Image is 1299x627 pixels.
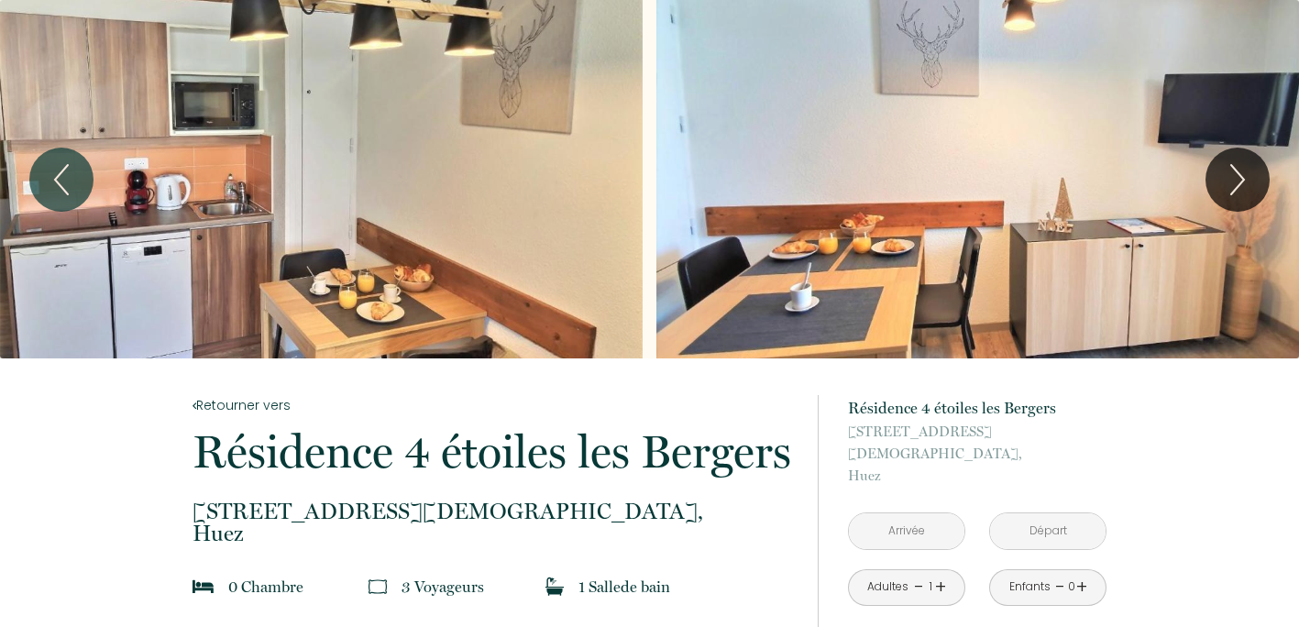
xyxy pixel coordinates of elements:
[848,421,1106,465] span: [STREET_ADDRESS][DEMOGRAPHIC_DATA],
[849,513,964,549] input: Arrivée
[578,574,670,599] p: 1 Salle de bain
[990,513,1106,549] input: Départ
[1009,578,1051,596] div: Enfants
[914,573,924,601] a: -
[193,500,794,544] p: Huez
[29,148,94,212] button: Previous
[193,429,794,475] p: Résidence 4 étoiles les Bergers
[1067,578,1076,596] div: 0
[1076,573,1087,601] a: +
[848,395,1106,421] p: Résidence 4 étoiles les Bergers
[926,578,935,596] div: 1
[193,500,794,522] span: [STREET_ADDRESS][DEMOGRAPHIC_DATA],
[867,578,908,596] div: Adultes
[193,395,794,415] a: Retourner vers
[369,577,387,596] img: guests
[935,573,946,601] a: +
[478,577,484,596] span: s
[228,574,303,599] p: 0 Chambre
[848,421,1106,487] p: Huez
[1205,148,1270,212] button: Next
[1055,573,1065,601] a: -
[402,574,484,599] p: 3 Voyageur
